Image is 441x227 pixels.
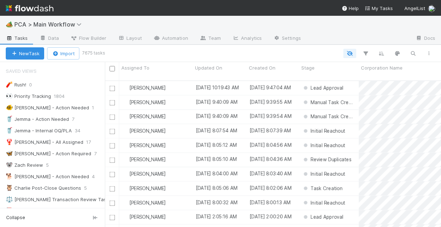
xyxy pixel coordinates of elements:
[122,142,166,149] div: [PERSON_NAME]
[129,142,166,148] span: [PERSON_NAME]
[129,171,166,177] span: [PERSON_NAME]
[112,33,148,44] a: Layout
[302,84,343,91] div: Lead Approval
[122,157,128,162] img: avatar_d89a0a80-047e-40c9-bdc2-a2d44e645fd3.png
[196,213,237,220] div: [DATE] 2:05:16 AM
[122,99,166,106] div: [PERSON_NAME]
[65,33,112,44] a: Flow Builder
[250,127,291,134] div: [DATE] 8:07:39 AM
[196,199,237,206] div: [DATE] 8:00:32 AM
[250,156,291,163] div: [DATE] 8:04:36 AM
[29,80,39,89] span: 0
[122,113,166,120] div: [PERSON_NAME]
[6,103,89,112] div: [PERSON_NAME] - Action Needed
[196,98,237,105] div: [DATE] 9:40:09 AM
[196,184,237,191] div: [DATE] 8:05:06 AM
[410,33,441,44] a: Docs
[122,170,166,178] div: [PERSON_NAME]
[94,149,104,158] span: 7
[122,156,166,163] div: [PERSON_NAME]
[302,199,345,206] div: Initial Reachout
[302,85,343,91] span: Lead Approval
[6,208,13,214] span: 📕
[122,84,166,91] div: [PERSON_NAME]
[6,116,13,122] span: 🥤
[250,113,291,120] div: [DATE] 9:39:54 AM
[70,34,106,42] span: Flow Builder
[302,113,355,120] div: Manual Task Creation
[302,99,355,106] div: Manual Task Creation
[250,98,291,105] div: [DATE] 9:39:55 AM
[302,156,352,163] div: Review Duplicates
[129,85,166,91] span: [PERSON_NAME]
[6,138,83,147] div: [PERSON_NAME] - All Assigned
[122,185,128,191] img: avatar_2bce2475-05ee-46d3-9413-d3901f5fa03f.png
[250,84,291,91] div: [DATE] 9:47:04 AM
[129,128,166,134] span: [PERSON_NAME]
[6,92,51,101] div: Priority Tracking
[302,213,343,221] div: Lead Approval
[6,2,54,14] img: logo-inverted-e16ddd16eac7371096b0.svg
[46,161,56,170] span: 5
[6,150,13,156] span: 🦋
[302,171,345,177] span: Initial Reachout
[121,64,149,71] span: Assigned To
[6,214,25,221] span: Collapse
[122,127,166,134] div: [PERSON_NAME]
[302,214,343,220] span: Lead Approval
[301,64,315,71] span: Stage
[6,93,13,99] span: 👀
[6,127,13,133] span: 🥤
[84,184,94,193] span: 5
[122,99,128,105] img: avatar_d89a0a80-047e-40c9-bdc2-a2d44e645fd3.png
[92,103,101,112] span: 1
[196,84,239,91] div: [DATE] 10:19:43 AM
[227,33,268,44] a: Analytics
[6,185,13,191] span: 🦉
[302,99,360,105] span: Manual Task Creation
[249,64,275,71] span: Created On
[196,141,237,148] div: [DATE] 8:05:12 AM
[6,195,111,204] div: [PERSON_NAME] Transaction Review Tasks
[92,172,102,181] span: 4
[6,172,89,181] div: [PERSON_NAME] - Action Needed
[34,33,65,44] a: Data
[122,142,128,148] img: avatar_dd78c015-5c19-403d-b5d7-976f9c2ba6b3.png
[6,80,26,89] div: Rush!
[194,33,227,44] a: Team
[122,199,166,206] div: [PERSON_NAME]
[250,213,291,220] div: [DATE] 2:00:20 AM
[122,85,128,91] img: avatar_dd78c015-5c19-403d-b5d7-976f9c2ba6b3.png
[268,33,307,44] a: Settings
[47,47,79,60] button: Import
[6,162,13,168] span: 🐨
[302,114,360,119] span: Manual Task Creation
[54,92,72,101] span: 1804
[250,141,291,148] div: [DATE] 8:04:56 AM
[129,157,166,162] span: [PERSON_NAME]
[104,207,116,216] span: 14
[110,100,115,105] input: Toggle Row Selected
[110,186,115,191] input: Toggle Row Selected
[72,115,82,124] span: 7
[250,199,291,206] div: [DATE] 8:00:13 AM
[110,200,115,206] input: Toggle Row Selected
[122,213,166,221] div: [PERSON_NAME]
[196,156,237,163] div: [DATE] 8:05:10 AM
[129,99,166,105] span: [PERSON_NAME]
[14,21,85,28] span: PCA > Main Workflow
[302,128,345,134] span: Initial Reachout
[110,129,115,134] input: Toggle Row Selected
[122,114,128,119] img: avatar_09723091-72f1-4609-a252-562f76d82c66.png
[110,114,115,120] input: Toggle Row Selected
[129,214,166,220] span: [PERSON_NAME]
[302,127,345,134] div: Initial Reachout
[6,173,13,179] span: 🐕
[6,161,43,170] div: Zach Review
[6,47,44,60] button: NewTask
[129,185,166,191] span: [PERSON_NAME]
[302,157,352,162] span: Review Duplicates
[302,185,343,191] span: Task Creation
[196,113,237,120] div: [DATE] 9:40:09 AM
[110,172,115,177] input: Toggle Row Selected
